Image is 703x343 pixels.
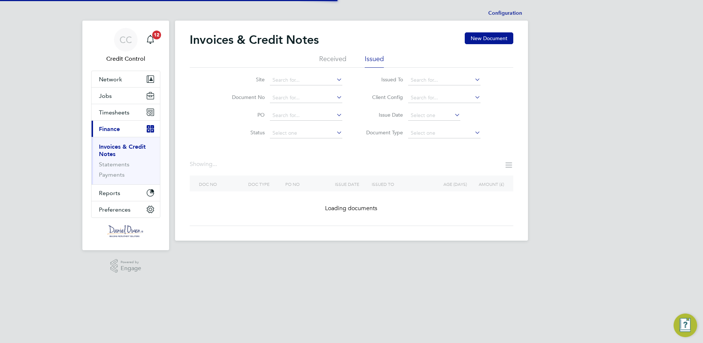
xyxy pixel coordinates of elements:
[99,109,129,116] span: Timesheets
[270,128,342,138] input: Select one
[408,110,460,121] input: Select one
[408,93,481,103] input: Search for...
[222,129,265,136] label: Status
[361,129,403,136] label: Document Type
[92,121,160,137] button: Finance
[92,88,160,104] button: Jobs
[361,76,403,83] label: Issued To
[91,225,160,237] a: Go to home page
[91,54,160,63] span: Credit Control
[92,104,160,120] button: Timesheets
[213,160,217,168] span: ...
[99,171,125,178] a: Payments
[99,76,122,83] span: Network
[119,35,132,45] span: CC
[190,32,319,47] h2: Invoices & Credit Notes
[121,265,141,272] span: Engage
[222,76,265,83] label: Site
[99,92,112,99] span: Jobs
[361,112,403,118] label: Issue Date
[99,206,131,213] span: Preferences
[99,125,120,132] span: Finance
[92,137,160,184] div: Finance
[92,185,160,201] button: Reports
[82,21,169,250] nav: Main navigation
[408,75,481,85] input: Search for...
[270,93,342,103] input: Search for...
[270,75,342,85] input: Search for...
[99,161,129,168] a: Statements
[319,54,346,68] li: Received
[365,54,384,68] li: Issued
[270,110,342,121] input: Search for...
[92,71,160,87] button: Network
[222,112,265,118] label: PO
[92,201,160,218] button: Preferences
[143,28,158,52] a: 12
[110,259,142,273] a: Powered byEngage
[465,32,513,44] button: New Document
[674,314,697,337] button: Engage Resource Center
[190,160,218,168] div: Showing
[488,6,522,21] li: Configuration
[152,31,161,39] span: 12
[361,94,403,100] label: Client Config
[121,259,141,265] span: Powered by
[107,225,144,237] img: danielowen-logo-retina.png
[222,94,265,100] label: Document No
[99,190,120,197] span: Reports
[408,128,481,138] input: Select one
[91,28,160,63] a: CCCredit Control
[99,143,146,158] a: Invoices & Credit Notes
